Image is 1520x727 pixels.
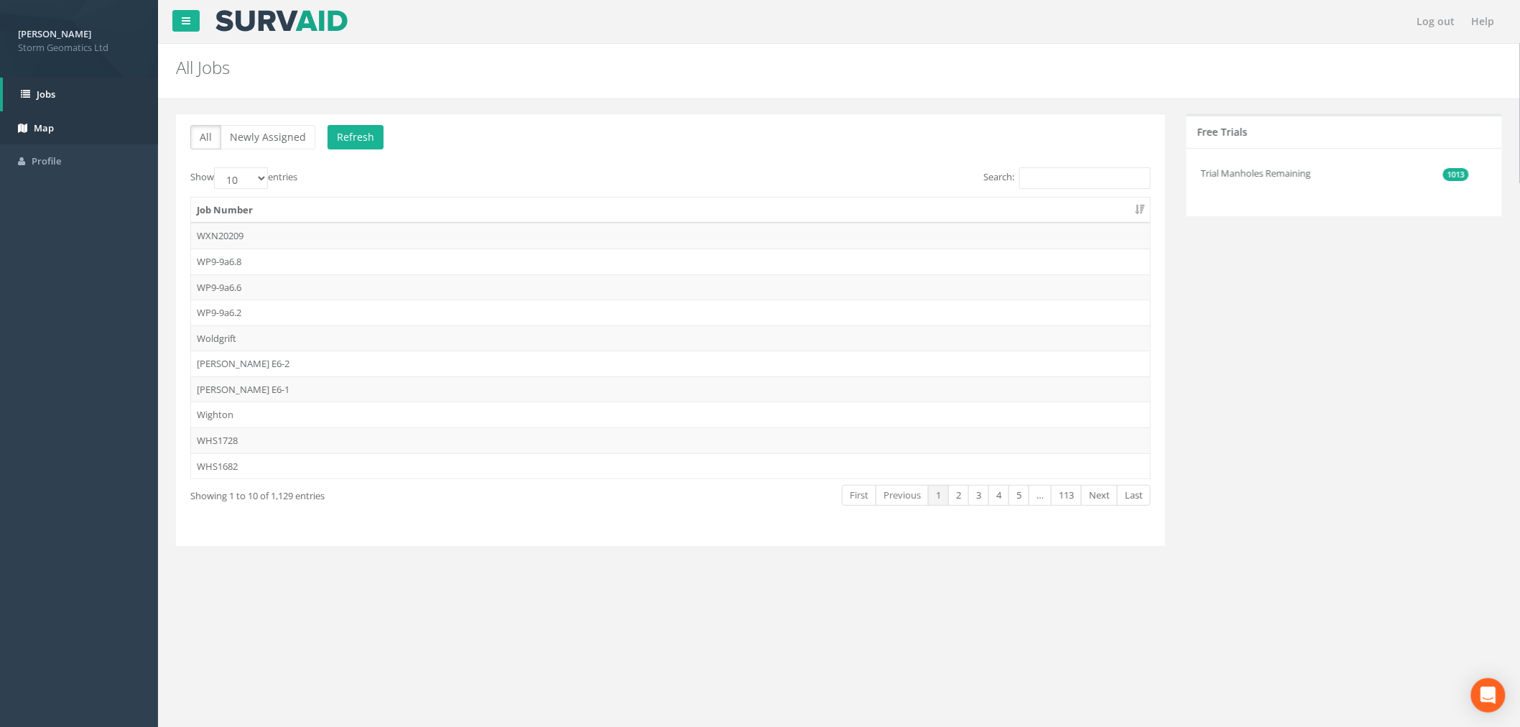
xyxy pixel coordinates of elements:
[191,300,1150,325] td: WP9-9a6.2
[948,485,969,506] a: 2
[1117,485,1151,506] a: Last
[1019,167,1151,189] input: Search:
[1029,485,1052,506] a: …
[214,167,268,189] select: Showentries
[176,58,1277,77] h2: All Jobs
[1197,126,1248,137] h5: Free Trials
[988,485,1009,506] a: 4
[842,485,876,506] a: First
[968,485,989,506] a: 3
[18,24,140,54] a: [PERSON_NAME] Storm Geomatics Ltd
[191,249,1150,274] td: WP9-9a6.8
[32,154,61,167] span: Profile
[1051,485,1082,506] a: 113
[3,78,158,111] a: Jobs
[1081,485,1118,506] a: Next
[190,125,221,149] button: All
[1009,485,1029,506] a: 5
[876,485,929,506] a: Previous
[191,198,1150,223] th: Job Number: activate to sort column ascending
[190,167,297,189] label: Show entries
[191,402,1150,427] td: Wighton
[190,483,578,503] div: Showing 1 to 10 of 1,129 entries
[34,121,54,134] span: Map
[191,351,1150,376] td: [PERSON_NAME] E6-2
[191,376,1150,402] td: [PERSON_NAME] E6-1
[928,485,949,506] a: 1
[191,223,1150,249] td: WXN20209
[191,427,1150,453] td: WHS1728
[983,167,1151,189] label: Search:
[328,125,384,149] button: Refresh
[1201,159,1469,187] li: Trial Manholes Remaining
[1443,168,1469,181] span: 1013
[221,125,315,149] button: Newly Assigned
[191,325,1150,351] td: Woldgrift
[37,88,55,101] span: Jobs
[18,27,91,40] strong: [PERSON_NAME]
[191,274,1150,300] td: WP9-9a6.6
[18,41,140,55] span: Storm Geomatics Ltd
[1471,678,1506,713] div: Open Intercom Messenger
[191,453,1150,479] td: WHS1682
